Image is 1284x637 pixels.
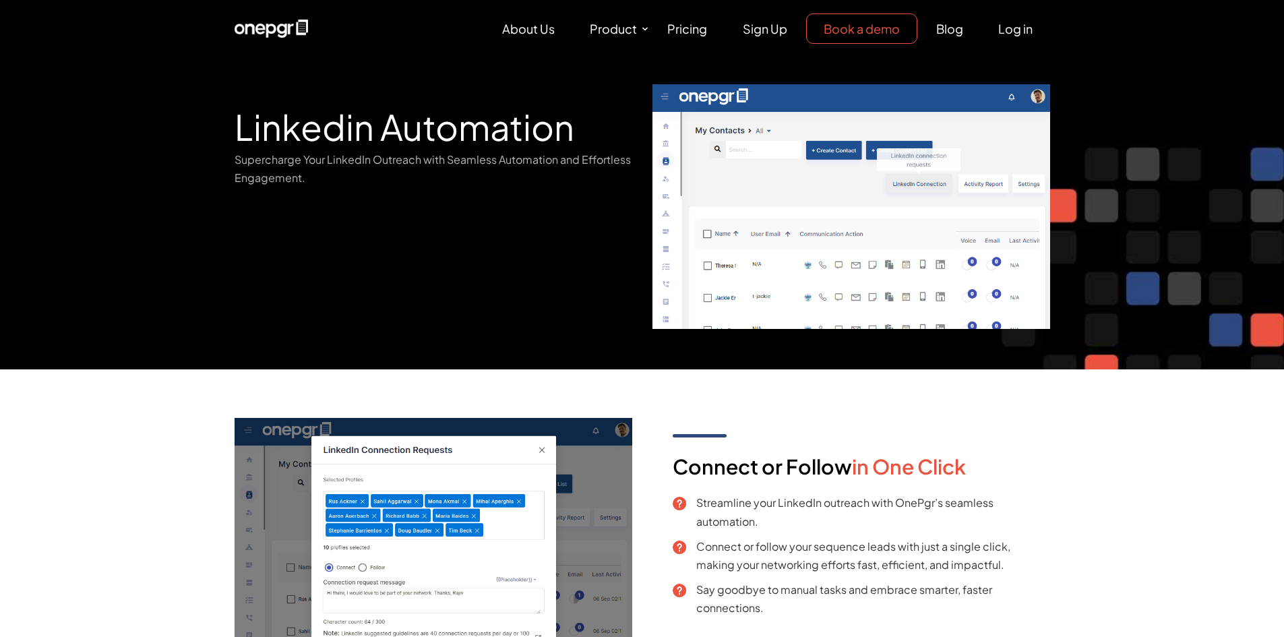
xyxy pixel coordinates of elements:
li: Say goodbye to manual tasks and embrace smarter, faster connections. [673,580,1050,617]
p: Supercharge Your LinkedIn Outreach with Seamless Automation and Effortless Engagement. [235,150,632,187]
img: LI.png [652,84,1050,329]
a: Blog [919,14,980,43]
h2: Connect or Follow [673,454,1050,493]
a: Log in [981,14,1049,43]
a: Book a demo [806,13,917,44]
li: Connect or follow your sequence leads with just a single click, making your networking efforts fa... [673,537,1050,574]
a: Sign Up [726,14,804,43]
a: Product [573,14,650,43]
a: About Us [485,14,572,43]
a: Pricing [650,14,724,43]
h1: Linkedin Automation [235,84,632,150]
span: in One Click [852,454,966,479]
li: Streamline your LinkedIn outreach with OnePgr’s seamless automation. [673,493,1050,530]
